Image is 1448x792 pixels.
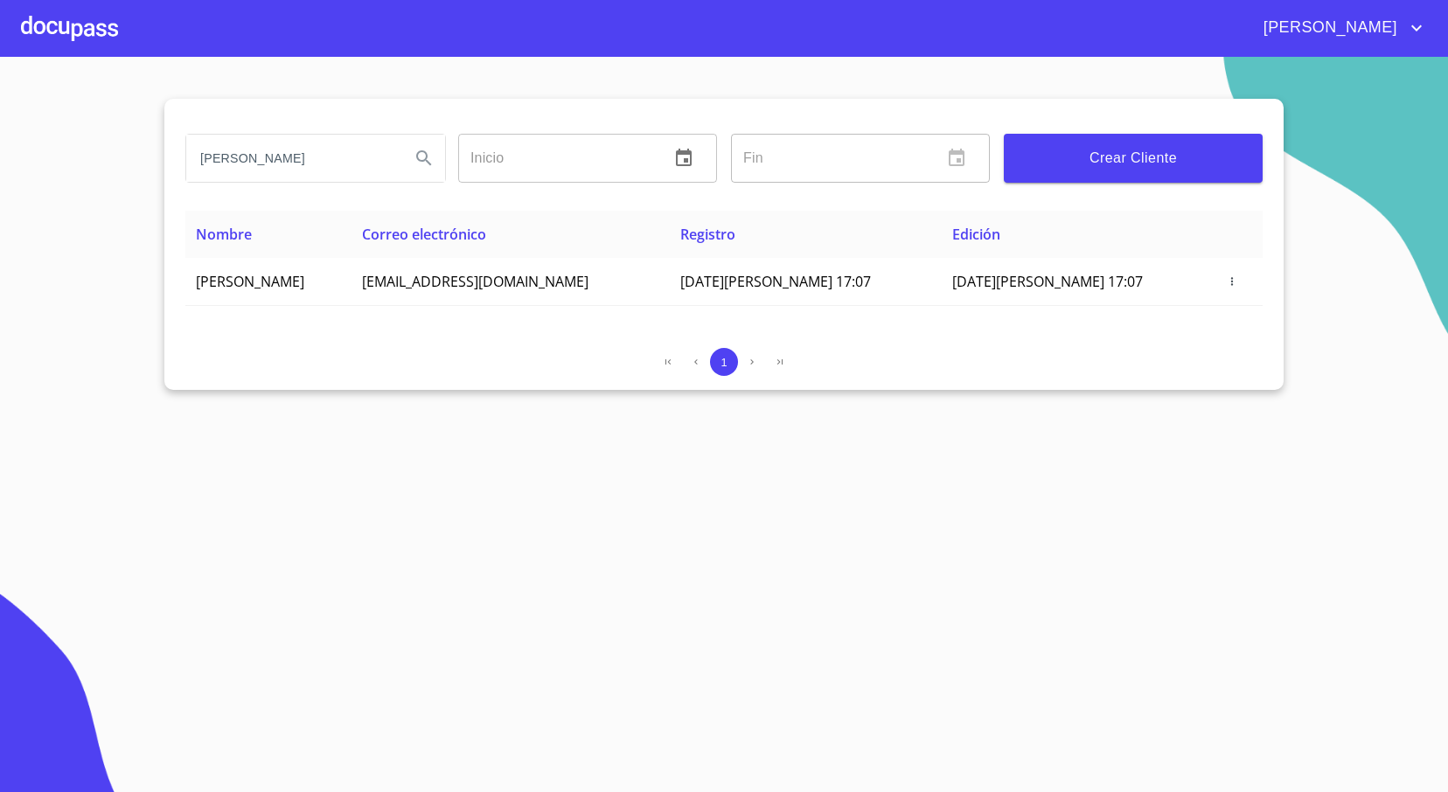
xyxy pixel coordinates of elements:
[680,225,735,244] span: Registro
[1250,14,1427,42] button: account of current user
[196,272,304,291] span: [PERSON_NAME]
[1250,14,1406,42] span: [PERSON_NAME]
[403,137,445,179] button: Search
[196,225,252,244] span: Nombre
[1004,134,1263,183] button: Crear Cliente
[710,348,738,376] button: 1
[362,225,486,244] span: Correo electrónico
[186,135,396,182] input: search
[362,272,588,291] span: [EMAIL_ADDRESS][DOMAIN_NAME]
[1018,146,1249,170] span: Crear Cliente
[721,356,727,369] span: 1
[952,225,1000,244] span: Edición
[680,272,871,291] span: [DATE][PERSON_NAME] 17:07
[952,272,1143,291] span: [DATE][PERSON_NAME] 17:07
